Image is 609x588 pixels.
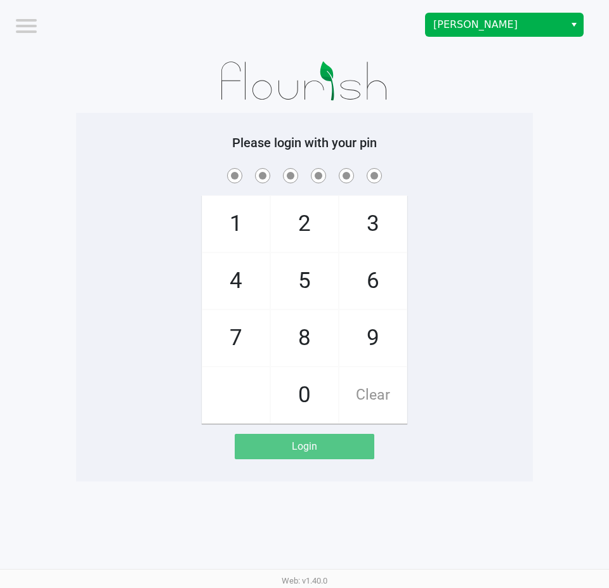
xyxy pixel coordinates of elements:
[271,367,338,423] span: 0
[86,135,523,150] h5: Please login with your pin
[202,253,270,309] span: 4
[565,13,583,36] button: Select
[339,196,407,252] span: 3
[202,310,270,366] span: 7
[339,310,407,366] span: 9
[271,196,338,252] span: 2
[202,196,270,252] span: 1
[433,17,557,32] span: [PERSON_NAME]
[339,253,407,309] span: 6
[282,576,327,585] span: Web: v1.40.0
[271,310,338,366] span: 8
[339,367,407,423] span: Clear
[271,253,338,309] span: 5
